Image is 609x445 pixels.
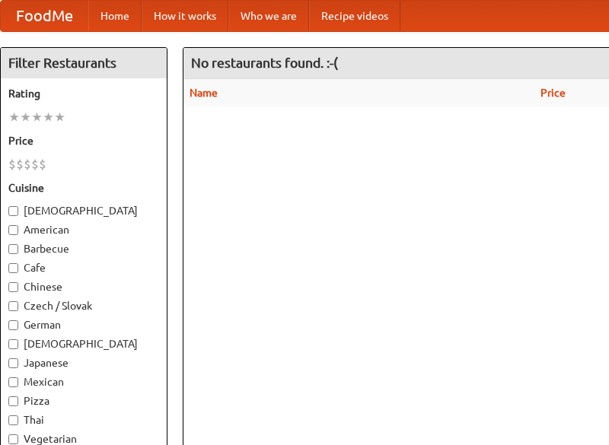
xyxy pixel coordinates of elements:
input: German [8,320,18,330]
h4: Filter Restaurants [1,48,167,78]
h5: Rating [8,86,159,101]
li: ★ [54,109,65,126]
a: FoodMe [1,1,88,31]
label: [DEMOGRAPHIC_DATA] [8,203,159,218]
input: Japanese [8,358,18,368]
li: $ [24,156,31,173]
label: [DEMOGRAPHIC_DATA] [8,336,159,351]
input: Mexican [8,377,18,387]
label: Thai [8,412,159,428]
a: Who we are [228,1,309,31]
label: Mexican [8,374,159,389]
label: Czech / Slovak [8,298,159,313]
label: Cafe [8,260,159,275]
li: ★ [43,109,54,126]
h5: Cuisine [8,180,159,195]
input: [DEMOGRAPHIC_DATA] [8,206,18,216]
label: Japanese [8,355,159,370]
a: Price [540,87,566,99]
label: American [8,222,159,237]
input: American [8,225,18,235]
input: Thai [8,415,18,425]
input: Vegetarian [8,434,18,444]
input: Cafe [8,263,18,273]
a: Recipe videos [309,1,400,31]
a: How it works [142,1,228,31]
input: Chinese [8,282,18,292]
a: Home [88,1,142,31]
a: Name [190,87,218,99]
li: $ [39,156,46,173]
li: $ [31,156,39,173]
label: Barbecue [8,241,159,256]
li: $ [8,156,16,173]
input: Barbecue [8,244,18,254]
h5: Price [8,133,159,148]
input: [DEMOGRAPHIC_DATA] [8,339,18,349]
input: Pizza [8,396,18,406]
li: ★ [20,109,31,126]
li: ★ [8,109,20,126]
label: German [8,317,159,332]
ng-pluralize: No restaurants found. :-( [191,56,338,70]
li: ★ [31,109,43,126]
label: Pizza [8,393,159,408]
input: Czech / Slovak [8,301,18,311]
li: $ [16,156,24,173]
label: Chinese [8,279,159,294]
